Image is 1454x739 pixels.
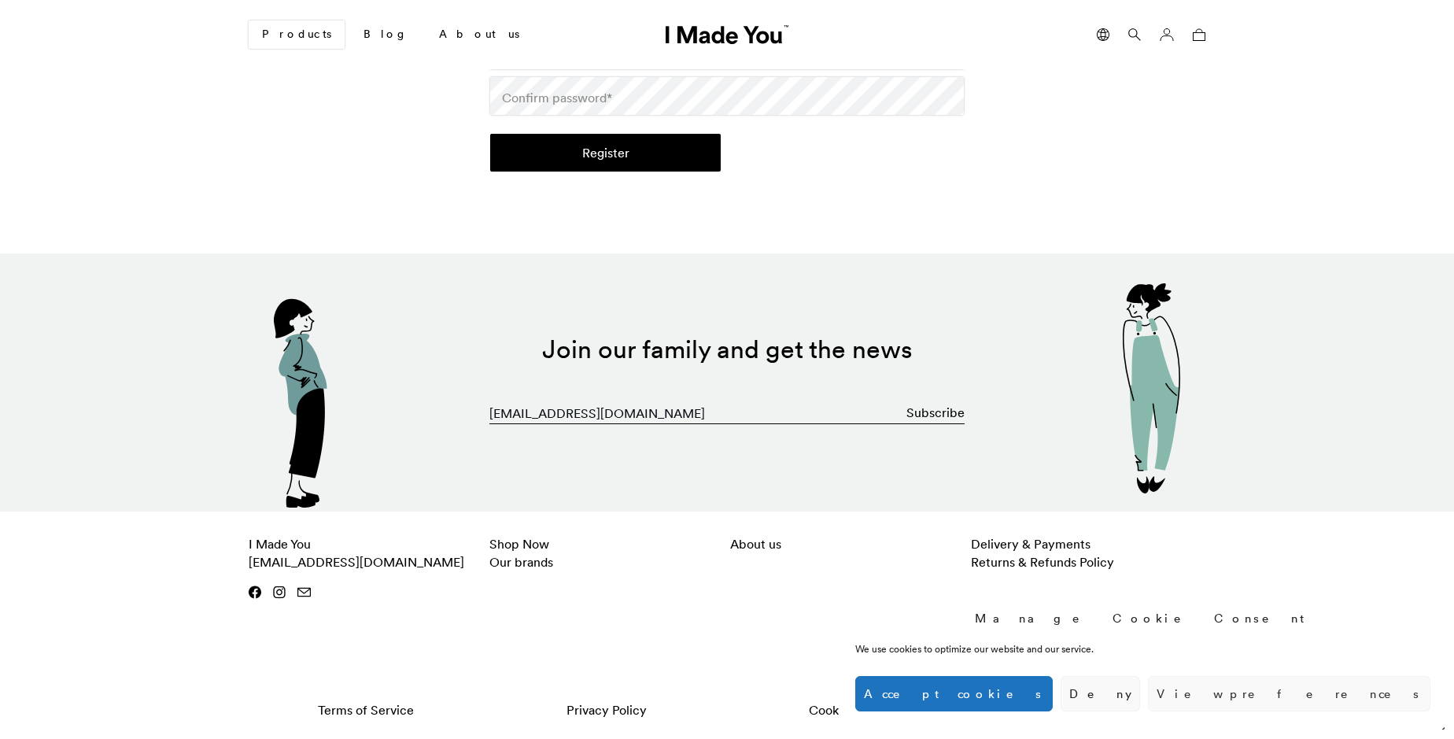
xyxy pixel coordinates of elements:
button: Register [490,134,721,172]
p: I Made You [249,535,483,571]
a: Delivery & Payments [971,536,1090,552]
a: Privacy Policy [489,693,724,726]
button: Deny [1061,676,1140,711]
a: About us [426,21,532,48]
div: Manage Cookie Consent [975,610,1312,626]
a: Shop Now [489,536,549,552]
button: View preferences [1148,676,1430,711]
h2: Join our family and get the news [294,334,1160,364]
label: Confirm password [502,88,612,107]
a: Our brands [489,554,553,570]
a: Returns & Refunds Policy [971,554,1114,570]
a: Blog [351,21,420,48]
a: Cookie Policy [730,693,965,726]
a: About us [730,536,781,552]
button: Accept cookies [855,676,1053,711]
a: Terms of Service [249,693,483,726]
a: [EMAIL_ADDRESS][DOMAIN_NAME] [249,554,464,570]
div: We use cookies to optimize our website and our service. [855,642,1197,656]
a: Products [249,20,345,49]
button: Subscribe [906,397,965,428]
